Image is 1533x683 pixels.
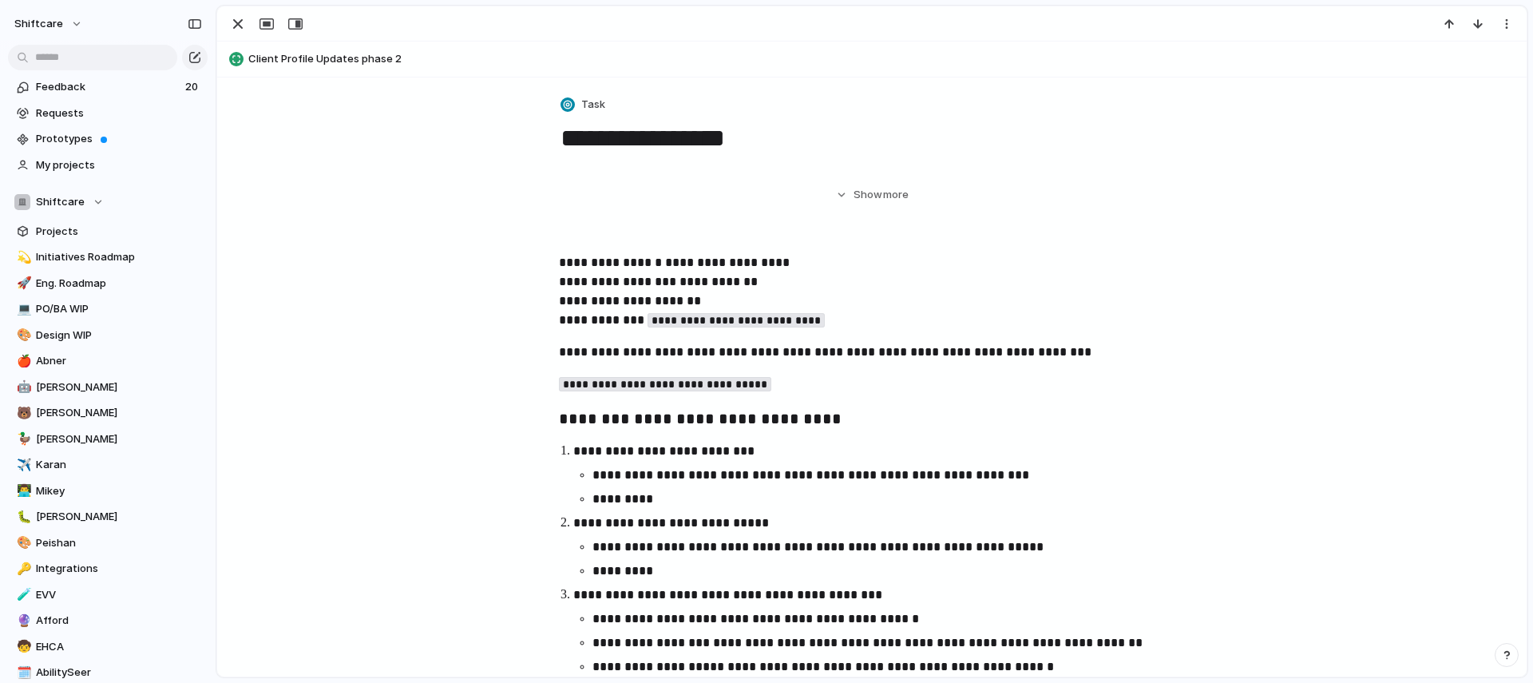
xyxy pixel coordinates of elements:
button: 💻 [14,301,30,317]
button: Task [557,93,610,117]
span: [PERSON_NAME] [36,431,202,447]
div: 🤖 [17,378,28,396]
div: 🧪 [17,586,28,604]
button: 👨‍💻 [14,483,30,499]
span: Requests [36,105,202,121]
button: 🐻 [14,405,30,421]
button: 💫 [14,249,30,265]
a: 🍎Abner [8,349,208,373]
span: Feedback [36,79,180,95]
span: EVV [36,587,202,603]
a: ✈️Karan [8,453,208,477]
div: 👨‍💻Mikey [8,479,208,503]
span: AbilitySeer [36,665,202,681]
div: 👨‍💻 [17,482,28,500]
div: 🐛 [17,508,28,526]
span: Karan [36,457,202,473]
button: 🎨 [14,328,30,343]
span: [PERSON_NAME] [36,405,202,421]
a: Feedback20 [8,75,208,99]
span: Show [854,187,882,203]
a: Prototypes [8,127,208,151]
span: Peishan [36,535,202,551]
a: 🧒EHCA [8,635,208,659]
span: Initiatives Roadmap [36,249,202,265]
div: 🗓️ [17,664,28,682]
span: shiftcare [14,16,63,32]
div: 🔑 [17,560,28,578]
span: PO/BA WIP [36,301,202,317]
button: 🍎 [14,353,30,369]
div: 🚀 [17,274,28,292]
div: 🎨 [17,534,28,552]
button: Shiftcare [8,190,208,214]
div: 🔮 [17,612,28,630]
button: 🎨 [14,535,30,551]
a: Requests [8,101,208,125]
button: 🔑 [14,561,30,577]
a: 🐻[PERSON_NAME] [8,401,208,425]
button: 🧪 [14,587,30,603]
a: 🦆[PERSON_NAME] [8,427,208,451]
span: My projects [36,157,202,173]
button: 🧒 [14,639,30,655]
div: 🐻 [17,404,28,423]
span: Eng. Roadmap [36,276,202,292]
a: 🧪EVV [8,583,208,607]
a: 🚀Eng. Roadmap [8,272,208,296]
div: 💫 [17,248,28,267]
span: Mikey [36,483,202,499]
div: 🎨Design WIP [8,324,208,347]
a: 🤖[PERSON_NAME] [8,375,208,399]
a: 🎨Peishan [8,531,208,555]
button: Showmore [559,181,1185,209]
button: 🤖 [14,379,30,395]
span: 20 [185,79,201,95]
span: Prototypes [36,131,202,147]
span: Design WIP [36,328,202,343]
a: 🔮Afford [8,609,208,633]
button: ✈️ [14,457,30,473]
button: shiftcare [7,11,91,37]
a: My projects [8,153,208,177]
span: Projects [36,224,202,240]
a: 🐛[PERSON_NAME] [8,505,208,529]
div: 🎨 [17,326,28,344]
button: 🦆 [14,431,30,447]
span: [PERSON_NAME] [36,509,202,525]
span: Client Profile Updates phase 2 [248,51,1519,67]
a: 🔑Integrations [8,557,208,581]
span: EHCA [36,639,202,655]
button: 🗓️ [14,665,30,681]
span: Task [581,97,605,113]
button: Client Profile Updates phase 2 [224,46,1519,72]
span: more [883,187,909,203]
div: 🍎 [17,352,28,371]
a: 💫Initiatives Roadmap [8,245,208,269]
button: 🔮 [14,613,30,629]
span: Integrations [36,561,202,577]
div: 🧒 [17,637,28,656]
a: Projects [8,220,208,244]
div: 💻 [17,300,28,319]
span: [PERSON_NAME] [36,379,202,395]
div: 🦆 [17,430,28,448]
div: ✈️ [17,456,28,475]
button: 🚀 [14,276,30,292]
button: 🐛 [14,509,30,525]
a: 💻PO/BA WIP [8,297,208,321]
